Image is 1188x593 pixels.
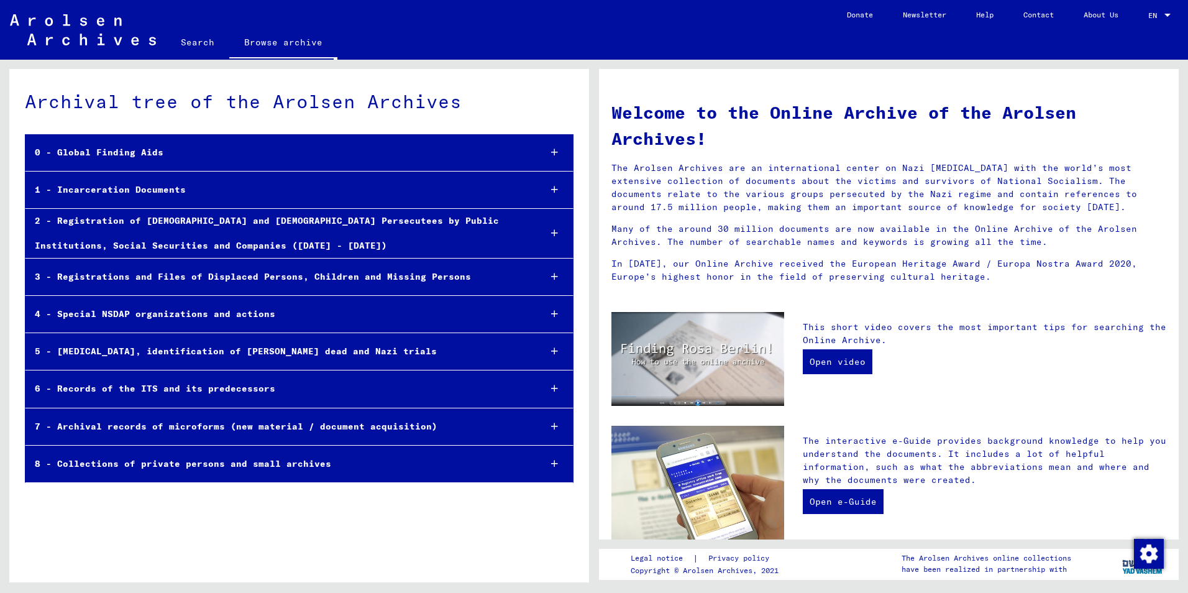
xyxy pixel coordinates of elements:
div: 2 - Registration of [DEMOGRAPHIC_DATA] and [DEMOGRAPHIC_DATA] Persecutees by Public Institutions,... [25,209,530,257]
p: The Arolsen Archives are an international center on Nazi [MEDICAL_DATA] with the world’s most ext... [611,162,1166,214]
img: Arolsen_neg.svg [10,14,156,45]
div: 7 - Archival records of microforms (new material / document acquisition) [25,415,530,439]
a: Search [166,27,229,57]
p: Many of the around 30 million documents are now available in the Online Archive of the Arolsen Ar... [611,223,1166,249]
a: Privacy policy [698,552,784,565]
a: Open video [803,349,872,374]
img: Change consent [1134,539,1164,569]
p: The interactive e-Guide provides background knowledge to help you understand the documents. It in... [803,434,1166,487]
p: This short video covers the most important tips for searching the Online Archive. [803,321,1166,347]
div: | [631,552,784,565]
a: Browse archive [229,27,337,60]
p: In [DATE], our Online Archive received the European Heritage Award / Europa Nostra Award 2020, Eu... [611,257,1166,283]
div: 1 - Incarceration Documents [25,178,530,202]
a: Legal notice [631,552,693,565]
p: have been realized in partnership with [902,564,1071,575]
div: 6 - Records of the ITS and its predecessors [25,377,530,401]
img: video.jpg [611,312,784,406]
p: The Arolsen Archives online collections [902,553,1071,564]
div: 5 - [MEDICAL_DATA], identification of [PERSON_NAME] dead and Nazi trials [25,339,530,364]
div: 4 - Special NSDAP organizations and actions [25,302,530,326]
h1: Welcome to the Online Archive of the Arolsen Archives! [611,99,1166,152]
div: Change consent [1133,538,1163,568]
img: eguide.jpg [611,426,784,541]
div: 8 - Collections of private persons and small archives [25,452,530,476]
div: 0 - Global Finding Aids [25,140,530,165]
span: EN [1148,11,1162,20]
a: Open e-Guide [803,489,884,514]
div: 3 - Registrations and Files of Displaced Persons, Children and Missing Persons [25,265,530,289]
img: yv_logo.png [1120,548,1166,579]
div: Archival tree of the Arolsen Archives [25,88,573,116]
p: Copyright © Arolsen Archives, 2021 [631,565,784,576]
